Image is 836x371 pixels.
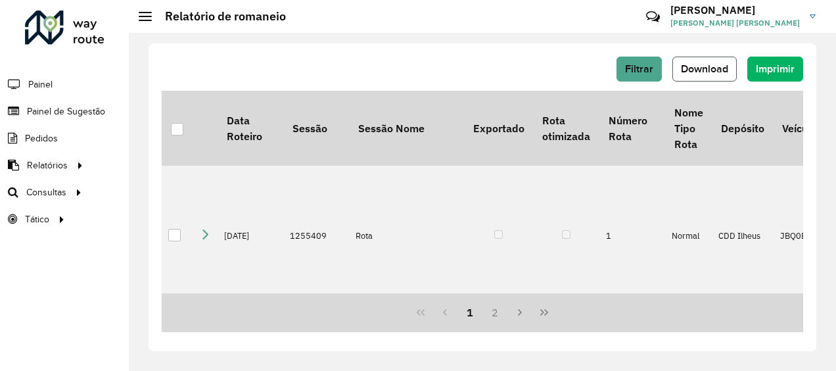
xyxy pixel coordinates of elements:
th: Veículo [774,91,827,166]
span: Pedidos [25,132,58,145]
td: 1255409 [283,166,349,305]
button: Last Page [532,300,557,325]
span: Relatórios [27,159,68,172]
h3: [PERSON_NAME] [670,4,800,16]
button: Filtrar [616,57,662,82]
span: Filtrar [625,63,653,74]
td: Normal [665,166,712,305]
h2: Relatório de romaneio [152,9,286,24]
button: Next Page [507,300,532,325]
th: Nome Tipo Rota [665,91,712,166]
td: Rota [349,166,464,305]
th: Número Rota [599,91,665,166]
th: Rota otimizada [533,91,599,166]
span: Consultas [26,185,66,199]
span: Download [681,63,728,74]
button: 1 [457,300,482,325]
th: Depósito [712,91,773,166]
button: Imprimir [747,57,803,82]
button: 2 [482,300,507,325]
span: [PERSON_NAME] [PERSON_NAME] [670,17,800,29]
a: Contato Rápido [639,3,667,31]
span: Imprimir [756,63,795,74]
td: JBQ0E10 [774,166,827,305]
th: Exportado [464,91,533,166]
td: CDD Ilheus [712,166,773,305]
span: Painel [28,78,53,91]
th: Sessão [283,91,349,166]
td: 1 [599,166,665,305]
button: Download [672,57,737,82]
td: [DATE] [218,166,283,305]
th: Sessão Nome [349,91,464,166]
span: Painel de Sugestão [27,105,105,118]
span: Tático [25,212,49,226]
th: Data Roteiro [218,91,283,166]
